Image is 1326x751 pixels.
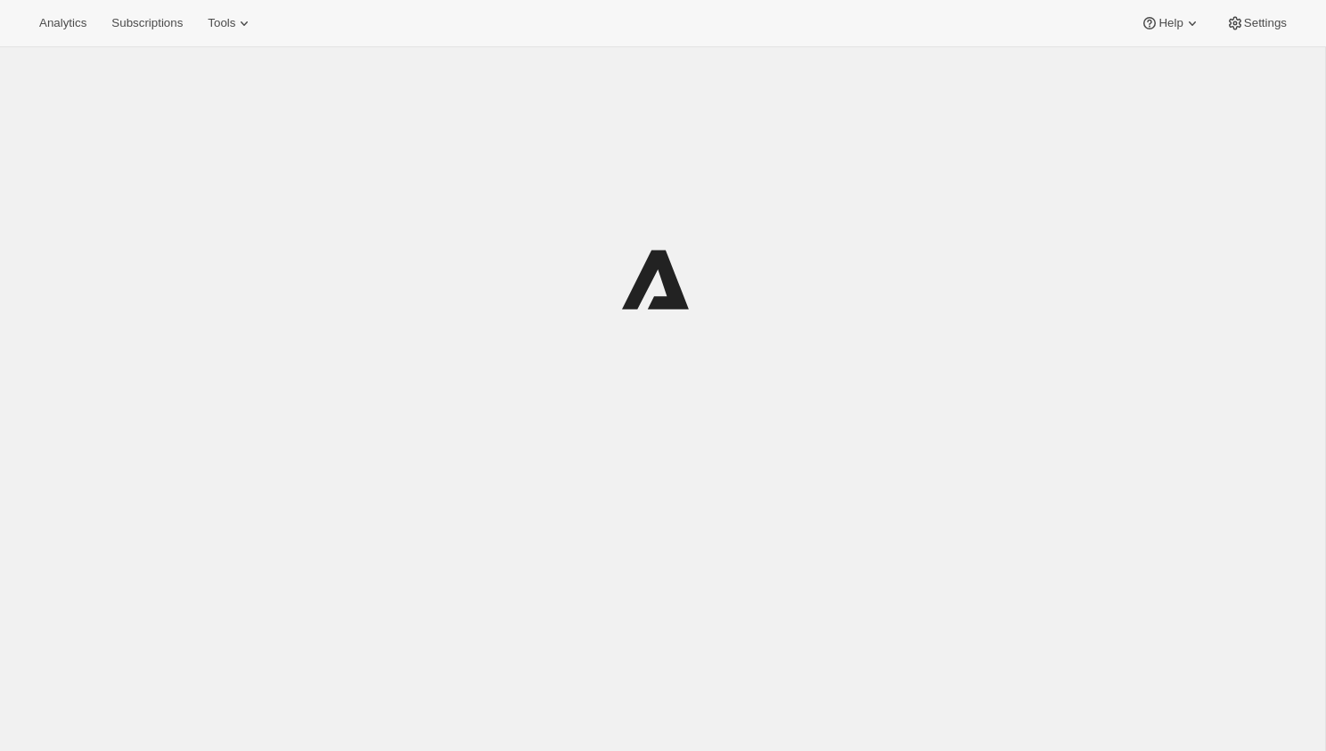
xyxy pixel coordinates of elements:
button: Analytics [29,11,97,36]
button: Tools [197,11,264,36]
span: Analytics [39,16,86,30]
span: Tools [208,16,235,30]
span: Subscriptions [111,16,183,30]
button: Subscriptions [101,11,193,36]
span: Settings [1244,16,1287,30]
button: Help [1130,11,1211,36]
span: Help [1158,16,1183,30]
button: Settings [1215,11,1297,36]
